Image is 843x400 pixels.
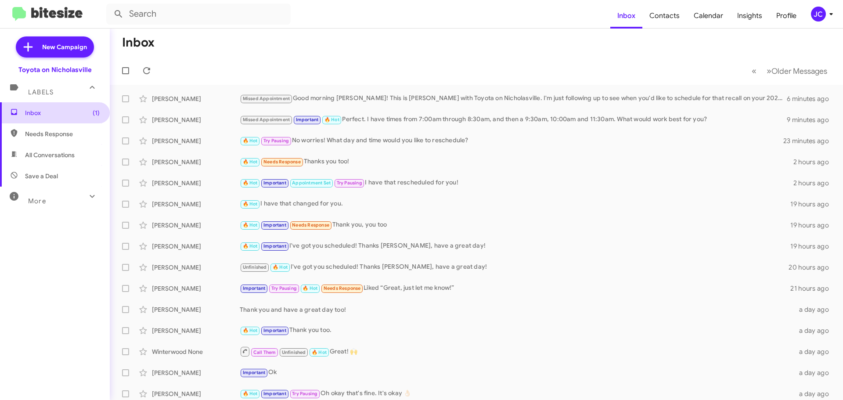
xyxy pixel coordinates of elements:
[811,7,826,22] div: JC
[767,65,771,76] span: »
[771,66,827,76] span: Older Messages
[240,305,794,314] div: Thank you and have a great day too!
[337,180,362,186] span: Try Pausing
[152,115,240,124] div: [PERSON_NAME]
[243,391,258,396] span: 🔥 Hot
[240,199,790,209] div: I have that changed for you.
[790,200,836,209] div: 19 hours ago
[793,158,836,166] div: 2 hours ago
[152,368,240,377] div: [PERSON_NAME]
[243,96,290,101] span: Missed Appointment
[610,3,642,29] a: Inbox
[794,305,836,314] div: a day ago
[803,7,833,22] button: JC
[243,243,258,249] span: 🔥 Hot
[152,305,240,314] div: [PERSON_NAME]
[761,62,832,80] button: Next
[769,3,803,29] a: Profile
[240,157,793,167] div: Thanks you too!
[263,180,286,186] span: Important
[324,285,361,291] span: Needs Response
[243,138,258,144] span: 🔥 Hot
[793,179,836,187] div: 2 hours ago
[243,285,266,291] span: Important
[747,62,832,80] nav: Page navigation example
[152,263,240,272] div: [PERSON_NAME]
[25,130,100,138] span: Needs Response
[152,347,240,356] div: Winterwood None
[240,115,787,125] div: Perfect. I have times from 7:00am through 8:30am, and then a 9:30am, 10:00am and 11:30am. What wo...
[789,263,836,272] div: 20 hours ago
[794,389,836,398] div: a day ago
[25,108,100,117] span: Inbox
[292,180,331,186] span: Appointment Set
[783,137,836,145] div: 23 minutes ago
[240,136,783,146] div: No worries! What day and time would you like to reschedule?
[642,3,687,29] a: Contacts
[152,284,240,293] div: [PERSON_NAME]
[42,43,87,51] span: New Campaign
[263,159,301,165] span: Needs Response
[243,222,258,228] span: 🔥 Hot
[243,117,290,123] span: Missed Appointment
[273,264,288,270] span: 🔥 Hot
[263,138,289,144] span: Try Pausing
[152,179,240,187] div: [PERSON_NAME]
[687,3,730,29] a: Calendar
[243,201,258,207] span: 🔥 Hot
[253,350,276,355] span: Call Them
[263,243,286,249] span: Important
[240,262,789,272] div: I've got you scheduled! Thanks [PERSON_NAME], have a great day!
[787,115,836,124] div: 9 minutes ago
[152,158,240,166] div: [PERSON_NAME]
[240,283,790,293] div: Liked “Great, just let me know!”
[312,350,327,355] span: 🔥 Hot
[240,325,794,335] div: Thank you too.
[152,242,240,251] div: [PERSON_NAME]
[18,65,92,74] div: Toyota on Nicholasville
[752,65,757,76] span: «
[152,137,240,145] div: [PERSON_NAME]
[292,391,317,396] span: Try Pausing
[271,285,297,291] span: Try Pausing
[263,328,286,333] span: Important
[794,326,836,335] div: a day ago
[240,220,790,230] div: Thank you, you too
[240,389,794,399] div: Oh okay that's fine. It's okay 👌🏻
[152,326,240,335] div: [PERSON_NAME]
[28,88,54,96] span: Labels
[93,108,100,117] span: (1)
[292,222,329,228] span: Needs Response
[28,197,46,205] span: More
[152,389,240,398] div: [PERSON_NAME]
[794,368,836,377] div: a day ago
[152,94,240,103] div: [PERSON_NAME]
[240,178,793,188] div: I have that rescheduled for you!
[794,347,836,356] div: a day ago
[263,391,286,396] span: Important
[243,159,258,165] span: 🔥 Hot
[243,370,266,375] span: Important
[790,284,836,293] div: 21 hours ago
[746,62,762,80] button: Previous
[282,350,306,355] span: Unfinished
[25,172,58,180] span: Save a Deal
[303,285,317,291] span: 🔥 Hot
[790,221,836,230] div: 19 hours ago
[25,151,75,159] span: All Conversations
[106,4,291,25] input: Search
[152,221,240,230] div: [PERSON_NAME]
[240,241,790,251] div: I've got you scheduled! Thanks [PERSON_NAME], have a great day!
[240,346,794,357] div: Great! 🙌
[152,200,240,209] div: [PERSON_NAME]
[16,36,94,58] a: New Campaign
[243,180,258,186] span: 🔥 Hot
[240,368,794,378] div: Ok
[263,222,286,228] span: Important
[790,242,836,251] div: 19 hours ago
[243,328,258,333] span: 🔥 Hot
